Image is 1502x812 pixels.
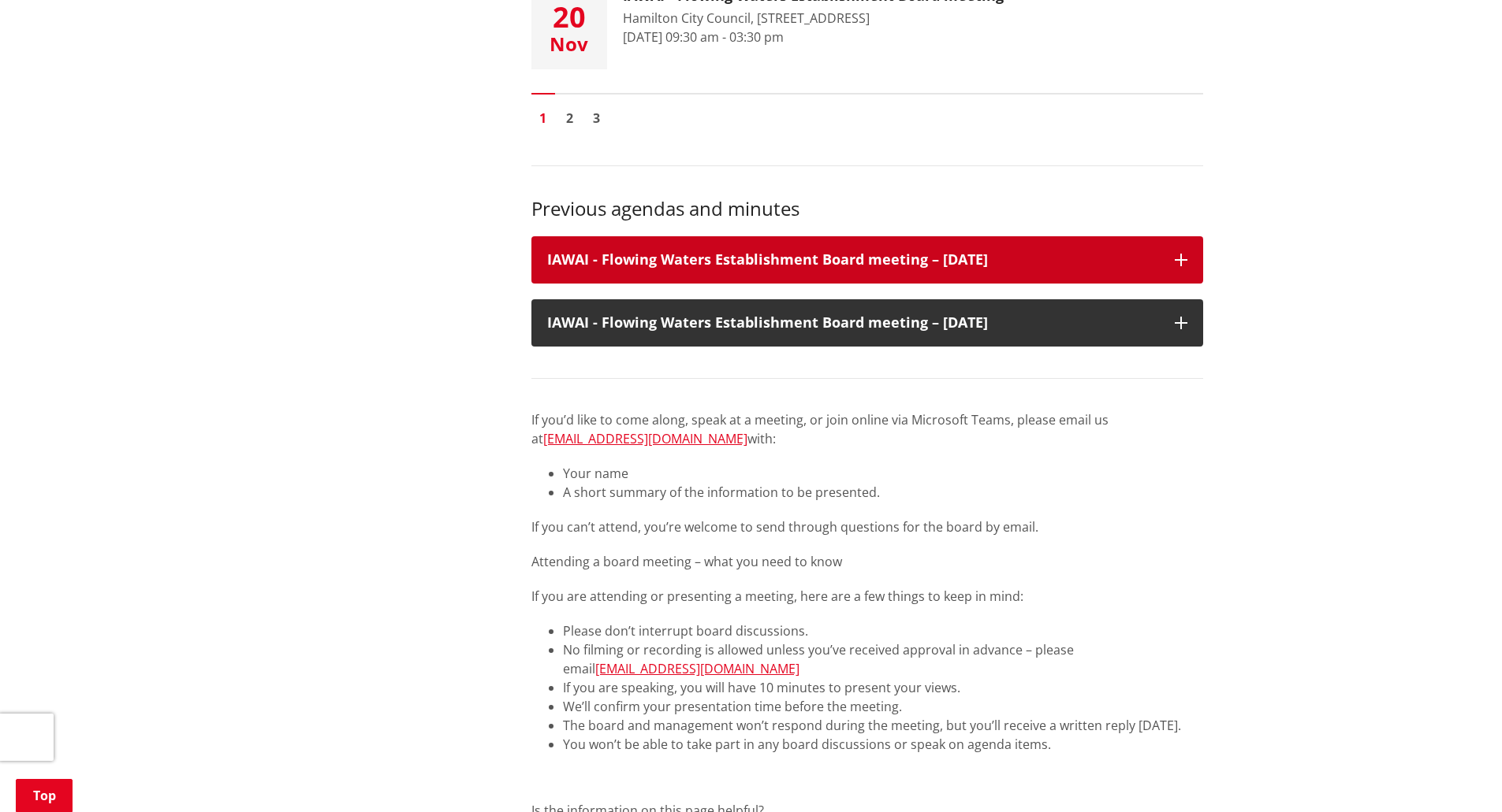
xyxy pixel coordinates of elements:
[563,483,1203,502] li: A short summary of the information to be presented.
[543,430,747,447] a: [EMAIL_ADDRESS][DOMAIN_NAME]
[1429,746,1486,803] iframe: Messenger Launcher
[558,106,582,130] a: Go to page 2
[563,735,1203,754] li: You won’t be able to take part in any board discussions or speak on agenda items.
[531,517,1203,536] p: If you can’t attend, you’re welcome to send through questions for the board by email.
[585,106,609,130] a: Go to page 3
[563,640,1203,678] li: No filming or recording is allowed unless you’ve received approval in advance – please email
[623,28,784,46] time: [DATE] 09:30 am - 03:30 pm
[16,779,73,812] a: Top
[531,106,555,130] a: Page 1
[623,9,1004,28] div: Hamilton City Council, [STREET_ADDRESS]
[531,3,607,32] div: 20
[563,464,1203,483] li: Your name
[595,660,799,677] a: [EMAIL_ADDRESS][DOMAIN_NAME]
[547,315,1159,331] h3: IAWAI - Flowing Waters Establishment Board meeting – [DATE]
[563,621,1203,640] li: Please don’t interrupt board discussions.
[531,35,607,54] div: Nov
[531,552,1203,571] p: Attending a board meeting – what you need to know
[531,93,1203,134] nav: Pagination
[547,252,1159,268] h3: IAWAI - Flowing Waters Establishment Board meeting – [DATE]
[563,716,1203,735] li: The board and management won’t respond during the meeting, but you’ll receive a written reply [DA...
[563,678,1203,697] li: If you are speaking, you will have 10 minutes to present your views.
[563,697,1203,716] li: We’ll confirm your presentation time before the meeting.
[531,587,1203,606] p: If you are attending or presenting a meeting, here are a few things to keep in mind:
[531,410,1203,448] p: If you’d like to come along, speak at a meeting, or join online via Microsoft Teams, please email...
[531,198,1203,221] h3: Previous agendas and minutes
